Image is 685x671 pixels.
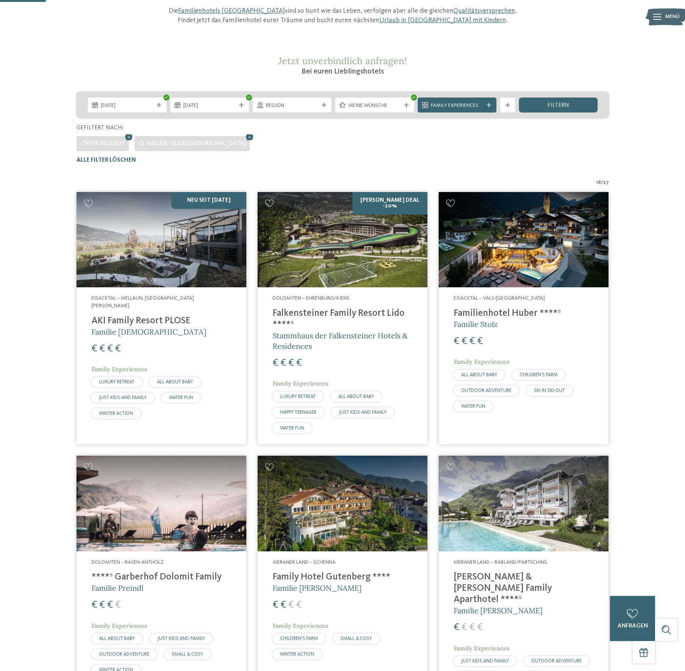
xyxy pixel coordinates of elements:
[379,17,506,24] a: Urlaub in [GEOGRAPHIC_DATA] mit Kindern
[258,192,427,288] img: Familienhotels gesucht? Hier findet ihr die besten!
[147,141,246,147] span: Hallen- oder [GEOGRAPHIC_DATA]
[178,8,285,14] a: Familienhotels [GEOGRAPHIC_DATA]
[107,344,113,354] span: €
[99,636,135,641] span: ALL ABOUT BABY
[258,456,427,551] img: Family Hotel Gutenberg ****
[461,388,511,393] span: OUTDOOR ADVENTURE
[91,560,163,565] span: Dolomiten – Rasen-Antholz
[91,365,147,373] span: Family Experiences
[101,102,153,110] span: [DATE]
[273,358,278,368] span: €
[280,410,316,415] span: HAPPY TEENAGER
[273,560,336,565] span: Meraner Land – Schenna
[76,192,246,444] a: Familienhotels gesucht? Hier findet ihr die besten! NEU seit [DATE] Eisacktal – Mellaun, [GEOGRAP...
[338,394,374,399] span: ALL ABOUT BABY
[258,192,427,444] a: Familienhotels gesucht? Hier findet ihr die besten! [PERSON_NAME] Deal -20% Dolomiten – Ehrenburg...
[534,388,565,393] span: SKI-IN SKI-OUT
[461,372,497,377] span: ALL ABOUT BABY
[280,600,286,610] span: €
[76,125,124,131] span: Gefiltert nach:
[157,636,205,641] span: JUST KIDS AND FAMILY
[99,411,133,416] span: WINTER ACTION
[461,404,485,409] span: WATER FUN
[610,596,655,641] a: anfragen
[273,583,361,593] span: Familie [PERSON_NAME]
[172,652,203,657] span: SMALL & COSY
[469,336,475,346] span: €
[618,623,648,629] span: anfragen
[280,358,286,368] span: €
[91,296,194,308] span: Eisacktal – Mellaun, [GEOGRAPHIC_DATA][PERSON_NAME]
[454,644,510,652] span: Family Experiences
[278,55,407,67] span: Jetzt unverbindlich anfragen!
[273,296,349,301] span: Dolomiten – Ehrenburg/Kiens
[288,358,294,368] span: €
[547,102,569,108] span: filtern
[462,336,467,346] span: €
[107,600,113,610] span: €
[266,102,318,110] span: Region
[115,344,121,354] span: €
[431,102,483,110] span: Family Experiences
[454,560,547,565] span: Meraner Land – Rabland/Partschins
[82,141,125,147] span: Öffnungszeit
[339,410,387,415] span: JUST KIDS AND FAMILY
[99,344,105,354] span: €
[469,623,475,632] span: €
[603,179,609,186] span: 27
[99,652,149,657] span: OUTDOOR ADVENTURE
[273,600,278,610] span: €
[273,308,412,330] h4: Falkensteiner Family Resort Lido ****ˢ
[273,622,328,629] span: Family Experiences
[454,623,459,632] span: €
[348,102,401,110] span: Meine Wünsche
[531,659,582,663] span: OUTDOOR ADVENTURE
[99,395,147,400] span: JUST KIDS AND FAMILY
[91,327,206,336] span: Familie [DEMOGRAPHIC_DATA]
[183,102,236,110] span: [DATE]
[280,652,314,657] span: WINTER ACTION
[99,380,135,384] span: LUXURY RETREAT
[91,344,97,354] span: €
[461,659,509,663] span: JUST KIDS AND FAMILY
[340,636,372,641] span: SMALL & COSY
[477,336,483,346] span: €
[454,572,594,605] h4: [PERSON_NAME] & [PERSON_NAME] Family Aparthotel ****ˢ
[439,192,609,444] a: Familienhotels gesucht? Hier findet ihr die besten! Eisacktal – Vals-[GEOGRAPHIC_DATA] Familienho...
[76,157,136,163] span: Alle Filter löschen
[91,572,231,583] h4: ****ˢ Garberhof Dolomit Family
[273,380,328,387] span: Family Experiences
[454,320,498,329] span: Familie Stolz
[91,600,97,610] span: €
[477,623,483,632] span: €
[76,192,246,288] img: Familienhotels gesucht? Hier findet ihr die besten!
[296,358,302,368] span: €
[454,308,594,319] h4: Familienhotel Huber ****ˢ
[91,583,143,593] span: Familie Preindl
[91,622,147,629] span: Family Experiences
[273,572,412,583] h4: Family Hotel Gutenberg ****
[454,296,545,301] span: Eisacktal – Vals-[GEOGRAPHIC_DATA]
[99,600,105,610] span: €
[165,6,521,25] p: Die sind so bunt wie das Leben, verfolgen aber alle die gleichen . Findet jetzt das Familienhotel...
[454,336,459,346] span: €
[76,456,246,551] img: Familienhotels gesucht? Hier findet ihr die besten!
[439,192,609,288] img: Familienhotels gesucht? Hier findet ihr die besten!
[454,606,543,615] span: Familie [PERSON_NAME]
[453,8,515,14] a: Qualitätsversprechen
[115,600,121,610] span: €
[91,315,231,327] h4: AKI Family Resort PLOSE
[280,426,304,431] span: WATER FUN
[462,623,467,632] span: €
[439,456,609,551] img: Familienhotels gesucht? Hier findet ihr die besten!
[520,372,558,377] span: CHILDREN’S FARM
[601,179,603,186] span: /
[157,380,193,384] span: ALL ABOUT BABY
[301,68,384,75] span: Bei euren Lieblingshotels
[596,179,601,186] span: 18
[280,636,318,641] span: CHILDREN’S FARM
[273,331,408,351] span: Stammhaus der Falkensteiner Hotels & Residences
[169,395,193,400] span: WATER FUN
[280,394,316,399] span: LUXURY RETREAT
[454,358,510,365] span: Family Experiences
